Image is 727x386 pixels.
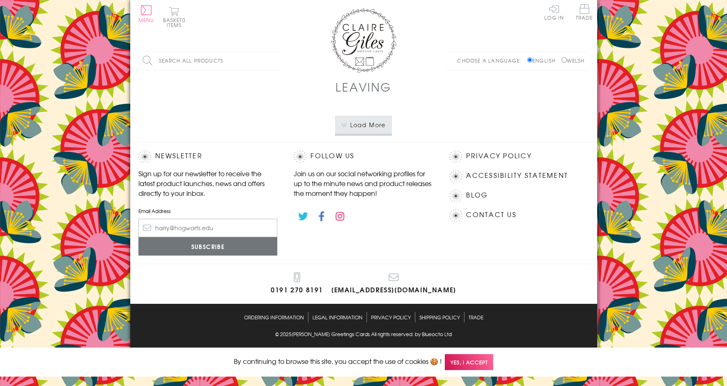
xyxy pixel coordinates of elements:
h2: Follow Us [294,150,433,163]
span: Yes, I accept [445,354,493,370]
a: [PERSON_NAME] Greetings Cards [292,330,370,339]
a: Log In [544,4,564,20]
a: Trade [576,4,593,22]
a: Ordering Information [244,312,304,322]
a: Privacy Policy [466,150,531,162]
h1: Leaving [335,79,391,95]
a: by Blueocto Ltd [415,330,452,339]
button: Basket0 items [163,7,186,27]
span: All rights reserved. [371,330,414,338]
a: Legal Information [313,312,362,322]
label: Welsh [562,57,585,64]
p: Join us on our social networking profiles for up to the minute news and product releases the mome... [294,168,433,198]
input: Search all products [138,52,282,70]
a: Privacy Policy [371,312,411,322]
input: Welsh [562,57,567,63]
button: Load More [335,116,392,134]
span: Menu [138,16,154,24]
a: [EMAIL_ADDRESS][DOMAIN_NAME] [331,272,456,296]
label: English [527,57,559,64]
a: Blog [466,190,488,201]
input: Subscribe [138,237,278,256]
a: Shipping Policy [419,312,460,322]
h2: Newsletter [138,150,278,163]
span: Trade [576,4,593,20]
input: harry@hogwarts.edu [138,219,278,237]
a: Contact Us [466,209,516,220]
a: 0191 270 8191 [271,272,323,296]
button: Menu [138,5,154,22]
a: Trade [469,312,483,322]
p: © 2025 . [138,330,589,338]
label: Email Address [138,207,278,215]
input: English [527,57,532,63]
span: 0 items [167,16,186,29]
p: Choose a language: [457,57,525,64]
a: Accessibility Statement [466,170,568,181]
p: Sign up for our newsletter to receive the latest product launches, news and offers directly to yo... [138,168,278,198]
input: Search [274,52,282,70]
img: Claire Giles Greetings Cards [331,8,396,73]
